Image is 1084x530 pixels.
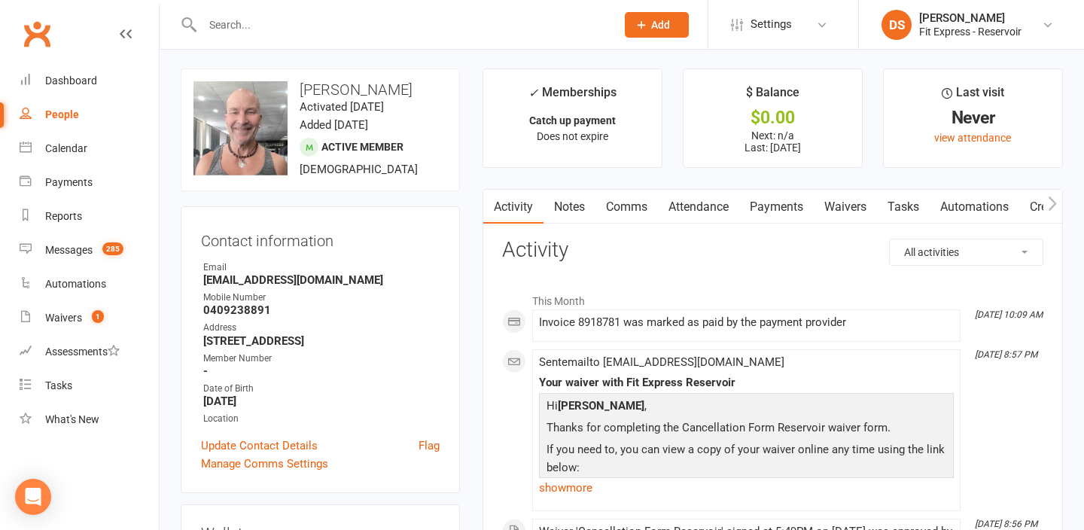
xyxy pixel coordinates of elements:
a: What's New [20,403,159,437]
div: Never [897,110,1049,126]
div: Invoice 8918781 was marked as paid by the payment provider [539,316,954,329]
a: Update Contact Details [201,437,318,455]
a: Messages 285 [20,233,159,267]
span: Sent email to [EMAIL_ADDRESS][DOMAIN_NAME] [539,355,784,369]
a: Calendar [20,132,159,166]
h3: Activity [502,239,1043,262]
p: Thanks for completing the Cancellation Form Reservoir waiver form. [543,419,950,440]
li: This Month [502,285,1043,309]
div: Dashboard [45,75,97,87]
a: Clubworx [18,15,56,53]
div: $ Balance [746,83,799,110]
strong: [STREET_ADDRESS] [203,334,440,348]
a: Payments [739,190,814,224]
a: Automations [930,190,1019,224]
h3: Contact information [201,227,440,249]
div: Messages [45,244,93,256]
a: Waivers [814,190,877,224]
span: [DEMOGRAPHIC_DATA] [300,163,418,176]
span: 285 [102,242,123,255]
a: Automations [20,267,159,301]
p: Next: n/a Last: [DATE] [697,129,848,154]
div: Mobile Number [203,291,440,305]
a: Comms [595,190,658,224]
a: Reports [20,200,159,233]
div: Assessments [45,346,120,358]
i: [DATE] 10:09 AM [975,309,1043,320]
a: Flag [419,437,440,455]
div: Member Number [203,352,440,366]
a: Attendance [658,190,739,224]
i: ✓ [528,86,538,100]
button: Add [625,12,689,38]
div: Payments [45,176,93,188]
div: Your waiver with Fit Express Reservoir [539,376,954,389]
div: Reports [45,210,82,222]
a: People [20,98,159,132]
p: If you need to, you can view a copy of your waiver online any time using the link below: [543,440,950,480]
i: [DATE] 8:57 PM [975,349,1037,360]
div: Calendar [45,142,87,154]
time: Added [DATE] [300,118,368,132]
div: Automations [45,278,106,290]
span: Does not expire [537,130,608,142]
div: Memberships [528,83,617,111]
div: Date of Birth [203,382,440,396]
a: Payments [20,166,159,200]
span: Add [651,19,670,31]
strong: - [203,364,440,378]
div: Fit Express - Reservoir [919,25,1022,38]
strong: [DATE] [203,394,440,408]
a: Tasks [20,369,159,403]
a: view attendance [934,132,1011,144]
h3: [PERSON_NAME] [193,81,447,98]
a: Assessments [20,335,159,369]
a: Dashboard [20,64,159,98]
div: Last visit [942,83,1004,110]
p: Hi , [543,397,950,419]
strong: Catch up payment [529,114,616,126]
div: People [45,108,79,120]
a: Waivers 1 [20,301,159,335]
time: Activated [DATE] [300,100,384,114]
i: [DATE] 8:56 PM [975,519,1037,529]
a: Tasks [877,190,930,224]
div: [PERSON_NAME] [919,11,1022,25]
div: Email [203,260,440,275]
div: DS [882,10,912,40]
div: Address [203,321,440,335]
div: Waivers [45,312,82,324]
span: Settings [751,8,792,41]
strong: [EMAIL_ADDRESS][DOMAIN_NAME] [203,273,440,287]
div: $0.00 [697,110,848,126]
a: Activity [483,190,544,224]
span: Active member [321,141,403,153]
div: Open Intercom Messenger [15,479,51,515]
a: Manage Comms Settings [201,455,328,473]
strong: 0409238891 [203,303,440,317]
img: image1740790662.png [193,81,288,175]
div: What's New [45,413,99,425]
a: show more [539,477,954,498]
a: Notes [544,190,595,224]
div: Tasks [45,379,72,391]
input: Search... [198,14,605,35]
strong: [PERSON_NAME] [558,399,644,413]
div: Location [203,412,440,426]
span: 1 [92,310,104,323]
